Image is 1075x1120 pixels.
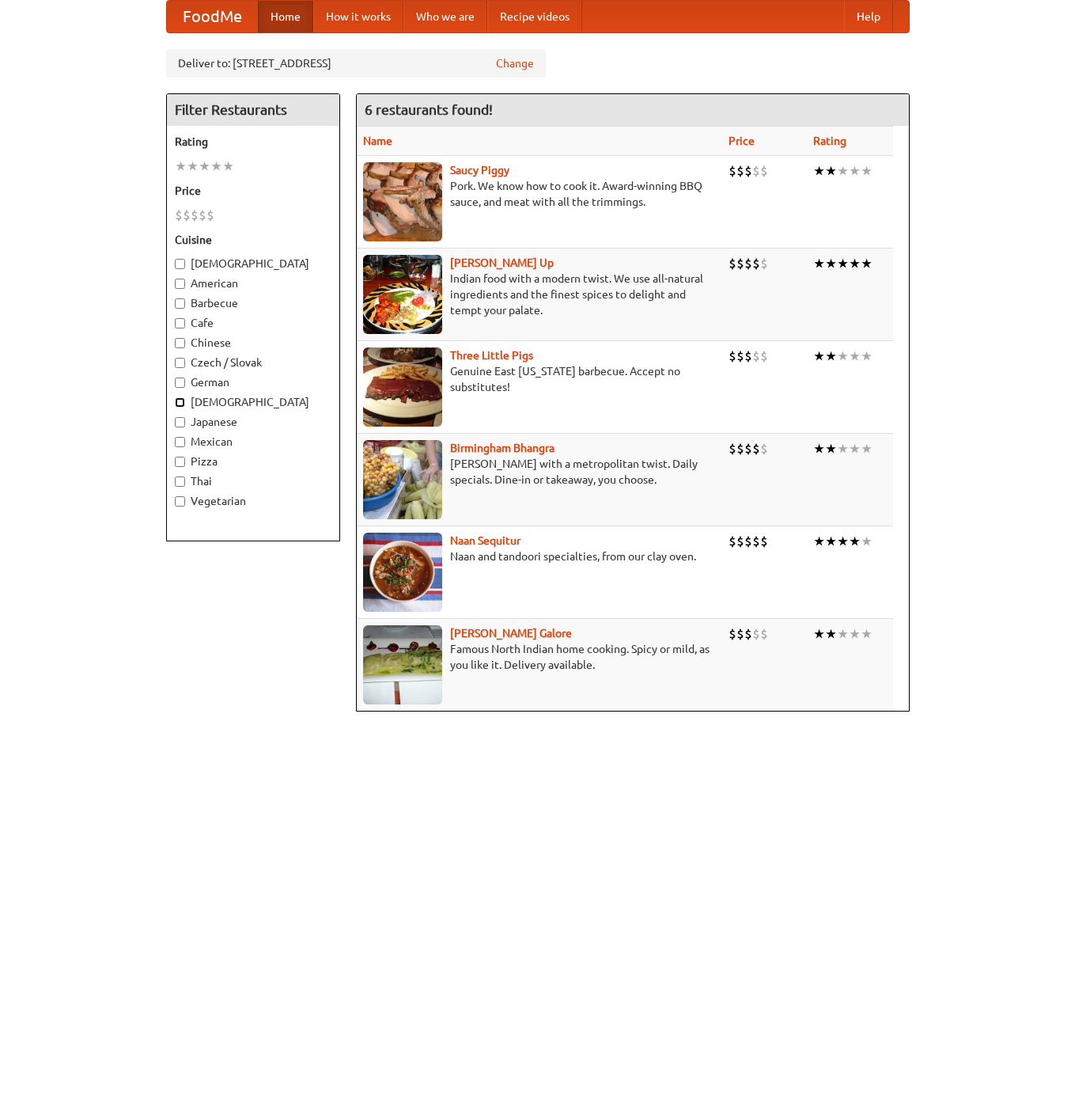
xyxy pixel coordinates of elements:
input: Mexican [175,437,185,447]
li: $ [752,533,760,550]
input: [DEMOGRAPHIC_DATA] [175,397,185,408]
li: ★ [861,533,872,550]
img: bhangra.jpg [363,440,442,519]
li: $ [744,533,752,550]
a: Price [729,135,755,147]
li: $ [744,440,752,457]
input: American [175,279,185,289]
li: $ [744,255,752,272]
label: German [175,374,331,390]
h5: Price [175,183,331,199]
li: $ [729,347,736,365]
input: Cafe [175,318,185,328]
li: ★ [199,158,210,175]
img: saucy.jpg [363,162,442,241]
li: ★ [837,440,849,457]
label: Mexican [175,434,331,450]
li: ★ [837,255,849,272]
a: Home [258,1,313,32]
li: ★ [825,347,837,365]
img: littlepigs.jpg [363,347,442,427]
a: Naan Sequitur [450,534,520,547]
li: $ [744,162,752,180]
label: Cafe [175,315,331,331]
li: ★ [849,162,861,180]
li: $ [752,255,760,272]
li: $ [736,440,744,457]
a: Birmingham Bhangra [450,442,555,454]
li: $ [760,162,768,180]
a: How it works [313,1,403,32]
label: Barbecue [175,295,331,311]
li: ★ [825,440,837,457]
a: [PERSON_NAME] Up [450,256,554,269]
a: [PERSON_NAME] Galore [450,627,572,640]
label: Thai [175,473,331,489]
li: $ [760,440,768,457]
li: $ [191,207,199,224]
li: $ [736,625,744,643]
li: ★ [849,625,861,643]
label: American [175,275,331,291]
li: $ [736,347,744,365]
li: $ [744,347,752,365]
input: [DEMOGRAPHIC_DATA] [175,259,185,269]
li: ★ [210,158,222,175]
li: ★ [813,625,825,643]
li: ★ [825,625,837,643]
li: ★ [837,162,849,180]
div: Deliver to: [STREET_ADDRESS] [166,49,546,78]
li: ★ [175,158,187,175]
label: Czech / Slovak [175,355,331,370]
li: $ [736,533,744,550]
h4: Filter Restaurants [167,94,339,126]
li: ★ [849,440,861,457]
input: Pizza [175,457,185,467]
label: Japanese [175,414,331,430]
li: ★ [187,158,199,175]
li: $ [729,533,736,550]
a: FoodMe [167,1,258,32]
input: Vegetarian [175,496,185,507]
input: Japanese [175,417,185,427]
li: ★ [849,255,861,272]
li: $ [760,347,768,365]
p: Genuine East [US_STATE] barbecue. Accept no substitutes! [363,363,717,395]
a: Who we are [403,1,487,32]
li: ★ [861,347,872,365]
p: Naan and tandoori specialties, from our clay oven. [363,549,717,564]
li: ★ [825,162,837,180]
p: Pork. We know how to cook it. Award-winning BBQ sauce, and meat with all the trimmings. [363,178,717,210]
li: $ [760,255,768,272]
li: $ [183,207,191,224]
li: ★ [861,625,872,643]
input: Czech / Slovak [175,358,185,368]
li: $ [729,255,736,272]
label: [DEMOGRAPHIC_DATA] [175,394,331,410]
li: ★ [825,255,837,272]
li: ★ [813,440,825,457]
h5: Cuisine [175,232,331,248]
img: currygalore.jpg [363,625,442,704]
li: ★ [861,255,872,272]
li: $ [729,162,736,180]
li: $ [175,207,183,224]
b: Saucy Piggy [450,164,509,177]
li: ★ [813,533,825,550]
ng-pluralize: 6 restaurants found! [365,102,493,117]
li: $ [760,533,768,550]
li: $ [752,162,760,180]
input: Barbecue [175,298,185,309]
li: ★ [861,440,872,457]
li: $ [744,625,752,643]
li: $ [199,207,206,224]
li: ★ [861,162,872,180]
li: ★ [813,162,825,180]
li: $ [752,440,760,457]
p: Famous North Indian home cooking. Spicy or mild, as you like it. Delivery available. [363,641,717,673]
li: $ [752,347,760,365]
li: $ [206,207,214,224]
